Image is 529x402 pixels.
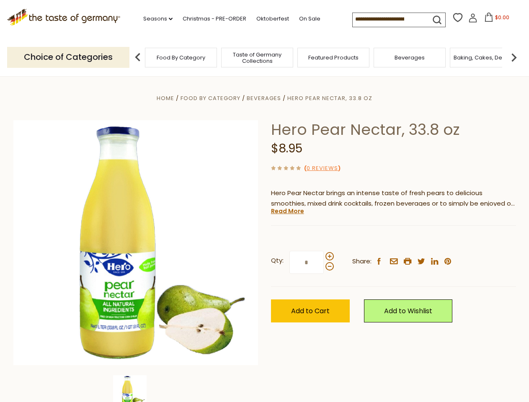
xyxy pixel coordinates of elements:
[224,52,291,64] a: Taste of Germany Collections
[181,94,240,102] a: Food By Category
[271,140,302,157] span: $8.95
[271,120,516,139] h1: Hero Pear Nectar, 33.8 oz
[129,49,146,66] img: previous arrow
[143,14,173,23] a: Seasons
[299,14,320,23] a: On Sale
[307,164,338,173] a: 0 Reviews
[454,54,519,61] a: Baking, Cakes, Desserts
[256,14,289,23] a: Oktoberfest
[395,54,425,61] a: Beverages
[271,255,284,266] strong: Qty:
[271,188,516,209] p: Hero Pear Nectar brings an intense taste of fresh pears to delicious smoothies, mixed drink cockt...
[157,94,174,102] a: Home
[364,299,452,322] a: Add to Wishlist
[495,14,509,21] span: $0.00
[13,120,258,365] img: Hero Pear Nectar, 33.8 oz
[289,251,324,274] input: Qty:
[287,94,372,102] a: Hero Pear Nectar, 33.8 oz
[479,13,515,25] button: $0.00
[183,14,246,23] a: Christmas - PRE-ORDER
[308,54,359,61] a: Featured Products
[291,306,330,316] span: Add to Cart
[352,256,372,267] span: Share:
[271,207,304,215] a: Read More
[506,49,522,66] img: next arrow
[247,94,281,102] a: Beverages
[157,54,205,61] a: Food By Category
[304,164,341,172] span: ( )
[271,299,350,322] button: Add to Cart
[7,47,129,67] p: Choice of Categories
